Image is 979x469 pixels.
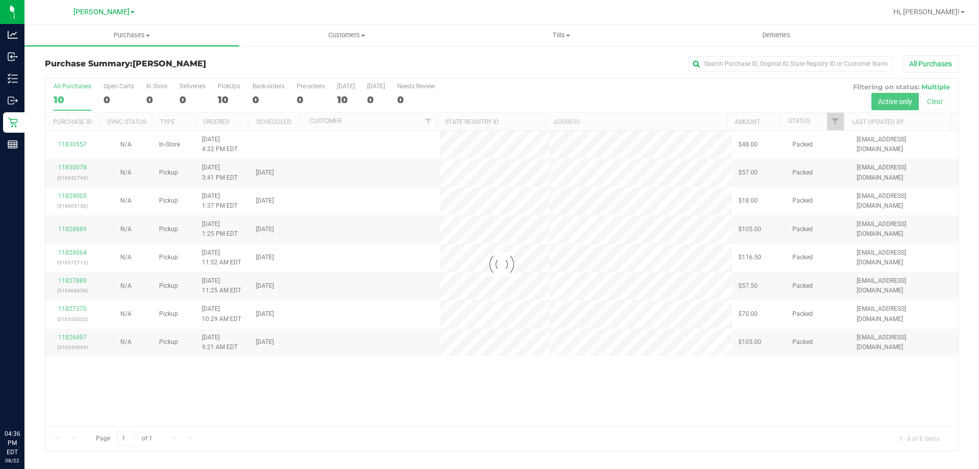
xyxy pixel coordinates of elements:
[240,31,453,40] span: Customers
[8,73,18,84] inline-svg: Inventory
[8,95,18,106] inline-svg: Outbound
[688,56,892,71] input: Search Purchase ID, Original ID, State Registry ID or Customer Name...
[893,8,960,16] span: Hi, [PERSON_NAME]!
[669,24,884,46] a: Deliveries
[8,52,18,62] inline-svg: Inbound
[73,8,130,16] span: [PERSON_NAME]
[24,31,239,40] span: Purchases
[24,24,239,46] a: Purchases
[5,429,20,457] p: 04:36 PM EDT
[8,139,18,150] inline-svg: Reports
[239,24,454,46] a: Customers
[454,31,668,40] span: Tills
[749,31,804,40] span: Deliveries
[454,24,668,46] a: Tills
[903,55,959,72] button: All Purchases
[10,387,41,418] iframe: Resource center
[5,457,20,464] p: 08/22
[8,117,18,128] inline-svg: Retail
[8,30,18,40] inline-svg: Analytics
[45,59,349,68] h3: Purchase Summary:
[133,59,206,68] span: [PERSON_NAME]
